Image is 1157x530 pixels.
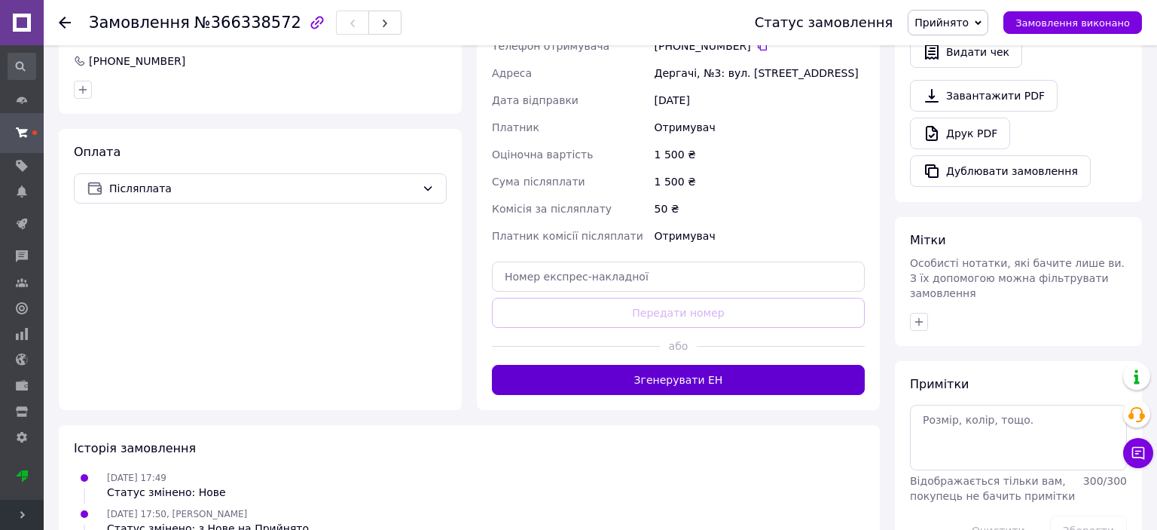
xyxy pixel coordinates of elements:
div: Отримувач [652,114,868,141]
input: Номер експрес-накладної [492,262,865,292]
span: Мітки [910,233,946,247]
div: Повернутися назад [59,15,71,30]
button: Чат з покупцем [1123,438,1153,468]
button: Видати чек [910,36,1022,68]
span: Платник [492,121,539,133]
span: Відображається тільки вам, покупець не бачить примітки [910,475,1075,502]
span: 300 / 300 [1083,475,1127,487]
span: [DATE] 17:49 [107,473,166,483]
span: №366338572 [194,14,301,32]
div: [PHONE_NUMBER] [655,38,865,54]
div: 1 500 ₴ [652,168,868,195]
button: Замовлення виконано [1003,11,1142,34]
span: Особисті нотатки, які бачите лише ви. З їх допомогою можна фільтрувати замовлення [910,257,1125,299]
a: Завантажити PDF [910,80,1058,112]
div: Отримувач [652,222,868,250]
span: Телефон отримувача [492,40,609,52]
div: Статус замовлення [755,15,893,30]
span: або [660,339,698,354]
span: [DATE] 17:50, [PERSON_NAME] [107,509,247,519]
span: Комісія за післяплату [492,203,612,215]
span: Оплата [74,145,121,159]
span: Сума післяплати [492,176,585,188]
div: [DATE] [652,87,868,114]
span: Адреса [492,67,532,79]
span: Оціночна вартість [492,149,593,161]
span: Прийнято [914,17,969,29]
span: Замовлення [89,14,190,32]
div: 50 ₴ [652,195,868,222]
button: Згенерувати ЕН [492,365,865,395]
span: Замовлення виконано [1015,17,1130,29]
div: Статус змінено: Нове [107,485,226,500]
button: Дублювати замовлення [910,155,1091,187]
div: Дергачі, №3: вул. [STREET_ADDRESS] [652,60,868,87]
span: Післяплата [109,180,416,197]
a: Друк PDF [910,118,1010,149]
span: Історія замовлення [74,441,196,455]
span: Платник комісії післяплати [492,230,643,242]
span: Примітки [910,377,969,391]
span: Дата відправки [492,94,578,106]
div: [PHONE_NUMBER] [87,54,187,69]
div: 1 500 ₴ [652,141,868,168]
